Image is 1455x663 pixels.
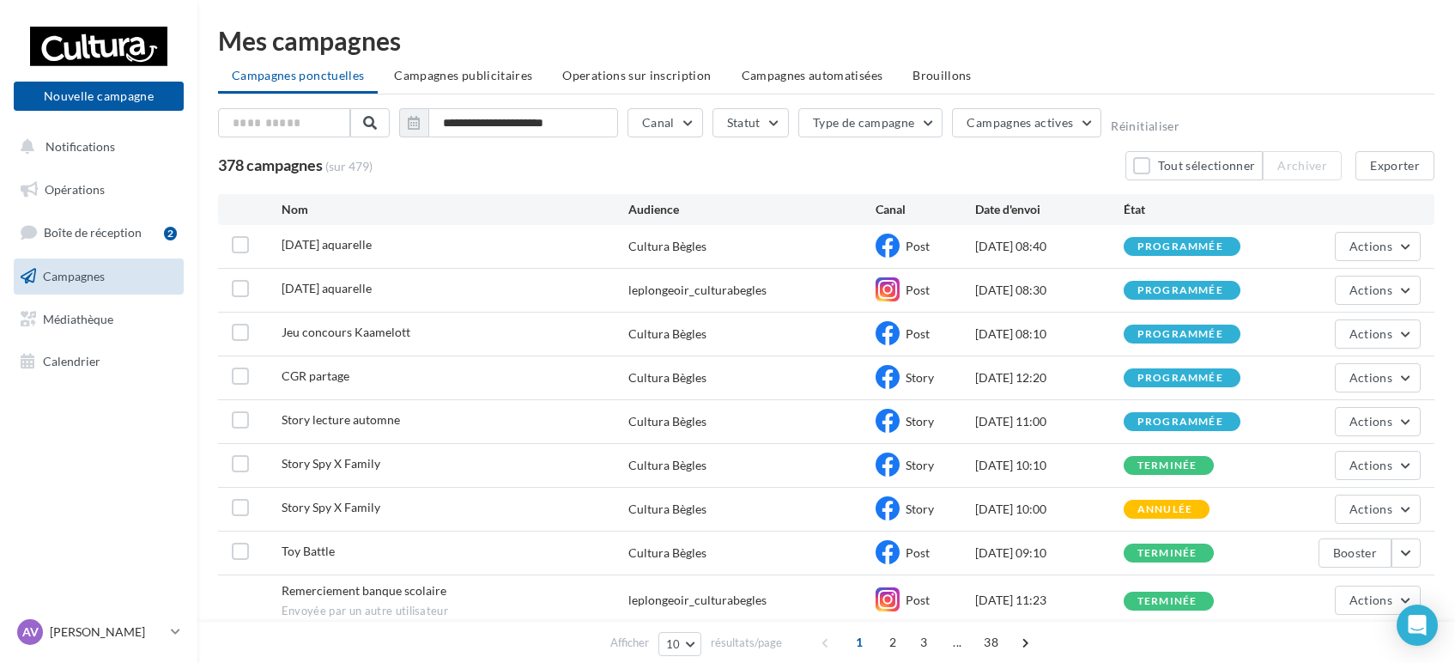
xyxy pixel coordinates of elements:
span: CGR partage [282,368,349,383]
div: [DATE] 12:20 [975,369,1124,386]
span: Toy Battle [282,544,335,558]
span: Halloween aquarelle [282,237,372,252]
button: Campagnes actives [952,108,1101,137]
span: Story Spy X Family [282,500,380,514]
span: Opérations [45,182,105,197]
div: programmée [1137,285,1223,296]
div: État [1124,201,1272,218]
div: Cultura Bègles [628,413,706,430]
div: Cultura Bègles [628,544,706,562]
div: programmée [1137,329,1223,340]
span: 38 [977,629,1005,656]
span: Notifications [45,139,115,154]
div: Cultura Bègles [628,501,706,518]
div: [DATE] 08:30 [975,282,1124,299]
div: Canal [876,201,974,218]
span: Actions [1349,458,1392,472]
span: Story [906,458,934,472]
div: terminée [1137,596,1197,607]
div: Nom [282,201,628,218]
button: 10 [658,632,702,656]
div: Cultura Bègles [628,457,706,474]
button: Actions [1335,276,1421,305]
button: Actions [1335,319,1421,349]
div: leplongeoir_culturabegles [628,592,767,609]
div: programmée [1137,417,1223,428]
div: [DATE] 10:10 [975,457,1124,474]
span: Actions [1349,502,1392,516]
div: programmée [1137,241,1223,252]
span: Campagnes automatisées [742,68,883,82]
span: Campagnes [43,269,105,283]
button: Actions [1335,407,1421,436]
a: AV [PERSON_NAME] [14,616,184,648]
div: programmée [1137,373,1223,384]
span: Halloween aquarelle [282,281,372,295]
div: Cultura Bègles [628,325,706,343]
span: Campagnes actives [967,115,1073,130]
span: 1 [846,629,873,656]
div: Date d'envoi [975,201,1124,218]
button: Exporter [1355,151,1434,180]
span: Afficher [610,635,649,651]
p: [PERSON_NAME] [50,623,164,641]
span: Post [906,545,930,560]
span: Story Spy X Family [282,456,380,471]
button: Actions [1335,363,1421,392]
div: [DATE] 11:00 [975,413,1124,430]
span: Envoyée par un autre utilisateur [282,604,628,619]
div: 2 [164,227,177,240]
button: Nouvelle campagne [14,82,184,111]
span: Médiathèque [43,311,113,325]
span: ... [943,629,971,656]
span: 3 [910,629,937,656]
span: résultats/page [711,635,782,651]
div: Open Intercom Messenger [1397,605,1438,646]
span: Post [906,326,930,341]
span: Post [906,283,930,297]
span: Campagnes publicitaires [394,68,532,82]
span: 2 [879,629,906,656]
span: Actions [1349,414,1392,429]
span: Actions [1349,239,1392,253]
span: Operations sur inscription [562,68,711,82]
div: Mes campagnes [218,27,1434,53]
div: Cultura Bègles [628,369,706,386]
span: Actions [1349,283,1392,297]
div: [DATE] 10:00 [975,501,1124,518]
button: Type de campagne [798,108,943,137]
a: Médiathèque [10,301,187,338]
button: Tout sélectionner [1125,151,1263,180]
span: Calendrier [43,354,100,368]
span: Actions [1349,326,1392,341]
div: [DATE] 09:10 [975,544,1124,562]
button: Actions [1335,495,1421,524]
span: Actions [1349,370,1392,385]
button: Actions [1335,451,1421,480]
div: terminée [1137,460,1197,471]
span: Story lecture automne [282,412,400,427]
div: Audience [628,201,876,218]
div: leplongeoir_culturabegles [628,282,767,299]
button: Actions [1335,586,1421,615]
span: Actions [1349,593,1392,607]
button: Statut [712,108,789,137]
button: Réinitialiser [1111,119,1179,133]
button: Booster [1319,538,1391,568]
span: Story [906,370,934,385]
button: Notifications [10,129,180,165]
span: Post [906,239,930,253]
button: Archiver [1263,151,1342,180]
div: [DATE] 08:10 [975,325,1124,343]
div: Cultura Bègles [628,238,706,255]
a: Campagnes [10,259,187,295]
span: 378 campagnes [218,155,323,174]
a: Opérations [10,172,187,208]
button: Actions [1335,232,1421,261]
a: Boîte de réception2 [10,214,187,251]
span: Story [906,502,934,516]
span: Post [906,593,930,607]
span: 10 [666,637,681,651]
div: terminée [1137,548,1197,559]
span: (sur 479) [325,158,373,175]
